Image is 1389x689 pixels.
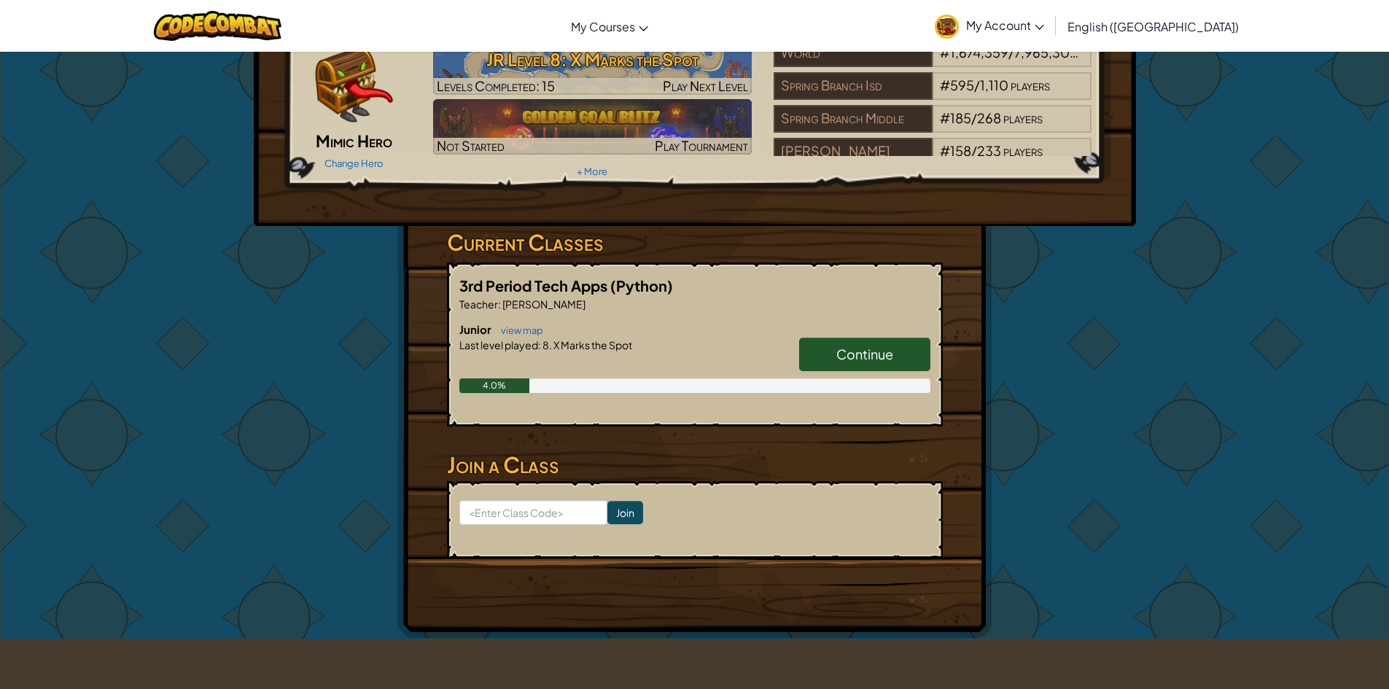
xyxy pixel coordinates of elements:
span: 268 [977,109,1001,126]
span: English ([GEOGRAPHIC_DATA]) [1067,19,1239,34]
span: : [538,338,541,351]
h3: JR Level 8: X Marks the Spot [433,43,752,76]
a: view map [494,324,543,336]
span: 1,674,359 [950,44,1008,61]
span: 595 [950,77,974,93]
span: # [940,44,950,61]
span: / [1008,44,1014,61]
a: Change Hero [324,157,384,169]
span: 8. [541,338,552,351]
h3: Join a Class [447,448,943,481]
span: [PERSON_NAME] [501,297,585,311]
span: Not Started [437,137,505,154]
img: CodeCombat logo [154,11,281,41]
span: 158 [950,142,971,159]
a: World#1,674,359/7,965,300players [774,53,1092,70]
a: Not StartedPlay Tournament [433,99,752,155]
span: 233 [977,142,1001,159]
img: Codecombat-Pets-Mimic-01.png [308,39,395,127]
span: : [498,297,501,311]
span: 1,110 [980,77,1008,93]
a: + More [577,166,607,177]
a: English ([GEOGRAPHIC_DATA]) [1060,7,1246,46]
div: World [774,39,933,67]
a: Spring Branch Isd#595/1,110players [774,86,1092,103]
span: 3rd Period Tech Apps [459,276,610,295]
span: 7,965,300 [1014,44,1079,61]
span: Continue [836,346,893,362]
a: Play Next Level [433,39,752,95]
span: 185 [950,109,971,126]
span: Teacher [459,297,498,311]
span: Junior [459,322,494,336]
span: Levels Completed: 15 [437,77,555,94]
span: Play Tournament [655,137,748,154]
span: Last level played [459,338,538,351]
a: [PERSON_NAME]#158/233players [774,152,1092,168]
a: Spring Branch Middle#185/268players [774,119,1092,136]
div: [PERSON_NAME] [774,138,933,166]
input: <Enter Class Code> [459,500,607,525]
span: / [971,109,977,126]
div: 4.0% [459,378,530,393]
img: avatar [935,15,959,39]
span: X Marks the Spot [552,338,632,351]
span: / [971,142,977,159]
span: # [940,109,950,126]
span: players [1003,142,1043,159]
span: (Python) [610,276,673,295]
div: Spring Branch Middle [774,105,933,133]
h3: Current Classes [447,226,943,259]
a: My Account [927,3,1051,49]
input: Join [607,501,643,524]
span: My Account [966,17,1044,33]
span: Mimic Hero [316,131,392,151]
span: My Courses [571,19,635,34]
img: Golden Goal [433,99,752,155]
div: Spring Branch Isd [774,72,933,100]
span: players [1003,109,1043,126]
span: # [940,142,950,159]
span: Play Next Level [663,77,748,94]
span: players [1011,77,1050,93]
span: players [1081,44,1121,61]
a: My Courses [564,7,655,46]
span: # [940,77,950,93]
span: / [974,77,980,93]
